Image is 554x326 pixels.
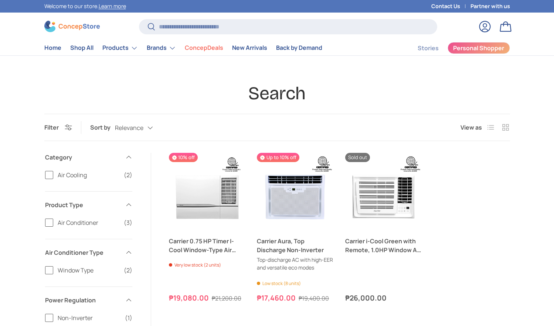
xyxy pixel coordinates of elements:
a: New Arrivals [232,41,267,55]
summary: Air Conditioner Type [45,239,132,266]
span: Category [45,153,120,162]
span: (3) [124,218,132,227]
button: Filter [44,123,72,131]
span: (2) [124,171,132,179]
p: Welcome to our store. [44,2,126,10]
a: Carrier 0.75 HP Timer I-Cool Window-Type Air Conditioner [169,237,245,254]
summary: Product Type [45,192,132,218]
a: Partner with us [470,2,510,10]
span: 10% off [169,153,198,162]
span: Air Conditioner Type [45,248,120,257]
summary: Category [45,144,132,171]
a: Home [44,41,61,55]
span: Sold out [345,153,370,162]
span: Air Conditioner [58,218,119,227]
a: ConcepDeals [185,41,223,55]
span: (2) [124,266,132,275]
span: Non-Inverter [58,313,120,322]
summary: Power Regulation [45,287,132,313]
nav: Secondary [400,41,510,55]
a: Personal Shopper [448,42,510,54]
img: ConcepStore [44,21,100,32]
span: View as [460,123,482,132]
span: (1) [125,313,132,322]
summary: Products [98,41,142,55]
span: Window Type [58,266,119,275]
a: Carrier i-Cool Green with Remote, 1.0HP Window Air Conditioner [345,153,422,229]
span: Up to 10% off [257,153,299,162]
a: Back by Demand [276,41,322,55]
span: Filter [44,123,59,131]
a: Contact Us [431,2,470,10]
a: Carrier Aura, Top Discharge Non-Inverter [257,237,333,254]
a: Carrier i-Cool Green with Remote, 1.0HP Window Air Conditioner [345,237,422,254]
span: Product Type [45,200,120,209]
a: Carrier Aura, Top Discharge Non-Inverter [257,153,333,229]
span: Power Regulation [45,296,120,305]
a: Shop All [70,41,94,55]
a: Learn more [99,3,126,10]
button: Relevance [115,121,168,134]
label: Sort by [90,123,115,132]
span: Personal Shopper [453,45,504,51]
nav: Primary [44,41,322,55]
summary: Brands [142,41,180,55]
a: Stories [418,41,439,55]
span: Air Cooling [58,171,119,179]
h1: Search [44,82,510,105]
span: Relevance [115,124,143,131]
a: Brands [147,41,176,55]
a: Products [102,41,138,55]
a: Carrier 0.75 HP Timer I-Cool Window-Type Air Conditioner [169,153,245,229]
